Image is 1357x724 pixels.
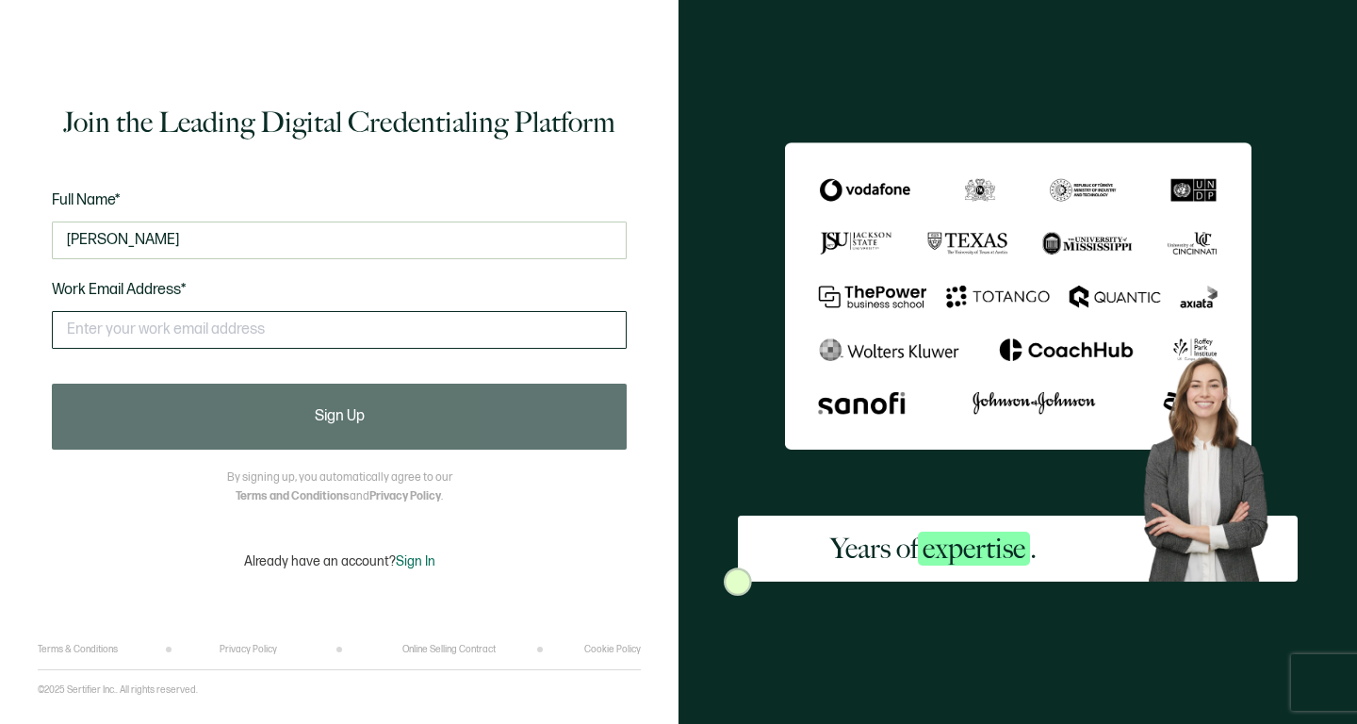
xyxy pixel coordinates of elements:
[227,469,452,506] p: By signing up, you automatically agree to our and .
[236,489,350,503] a: Terms and Conditions
[52,281,187,299] span: Work Email Address*
[396,553,435,569] span: Sign In
[369,489,441,503] a: Privacy Policy
[38,644,118,655] a: Terms & Conditions
[244,553,435,569] p: Already have an account?
[52,191,121,209] span: Full Name*
[52,384,627,450] button: Sign Up
[63,104,615,141] h1: Join the Leading Digital Credentialing Platform
[830,530,1037,568] h2: Years of .
[1130,346,1298,582] img: Sertifier Signup - Years of <span class="strong-h">expertise</span>. Hero
[52,222,627,259] input: Jane Doe
[584,644,641,655] a: Cookie Policy
[38,684,198,696] p: ©2025 Sertifier Inc.. All rights reserved.
[724,568,752,596] img: Sertifier Signup
[220,644,277,655] a: Privacy Policy
[785,142,1251,450] img: Sertifier Signup - Years of <span class="strong-h">expertise</span>.
[402,644,496,655] a: Online Selling Contract
[52,311,627,349] input: Enter your work email address
[918,532,1030,566] span: expertise
[315,409,365,424] span: Sign Up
